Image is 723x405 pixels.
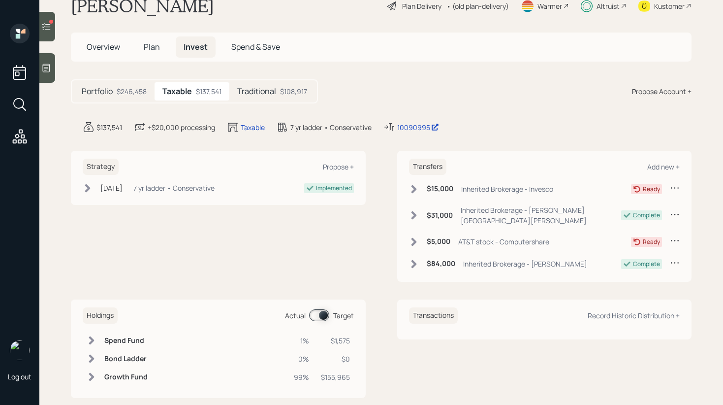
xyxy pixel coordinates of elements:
div: Inherited Brokerage - Invesco [461,184,553,194]
div: Warmer [537,1,562,11]
h6: Strategy [83,159,119,175]
div: 7 yr ladder • Conservative [290,122,372,133]
div: Record Historic Distribution + [588,311,680,320]
span: Overview [87,41,120,52]
div: Complete [633,260,660,269]
div: Log out [8,372,31,381]
div: Inherited Brokerage - [PERSON_NAME] [463,259,587,269]
div: $0 [321,354,350,364]
h5: Traditional [237,87,276,96]
div: Plan Delivery [402,1,441,11]
div: Implemented [316,184,352,193]
div: Ready [643,185,660,194]
h6: $31,000 [427,211,453,220]
h6: Spend Fund [104,337,148,345]
div: $108,917 [280,86,307,97]
h6: Holdings [83,307,118,324]
div: $137,541 [196,86,221,97]
h6: $15,000 [427,185,453,193]
div: Add new + [647,162,680,171]
span: Invest [184,41,208,52]
div: AT&T stock - Computershare [458,236,549,247]
h6: $84,000 [427,260,455,268]
span: Plan [144,41,160,52]
div: • (old plan-delivery) [446,1,509,11]
div: 0% [294,354,309,364]
div: $1,575 [321,336,350,346]
div: Kustomer [654,1,685,11]
h6: $5,000 [427,237,450,246]
h6: Growth Fund [104,373,148,381]
div: $246,458 [117,86,147,97]
div: Inherited Brokerage - [PERSON_NAME][GEOGRAPHIC_DATA][PERSON_NAME] [461,205,622,226]
div: Propose + [323,162,354,171]
div: $137,541 [96,122,122,133]
div: $155,965 [321,372,350,382]
h6: Transfers [409,159,446,175]
img: retirable_logo.png [10,340,30,360]
div: +$20,000 processing [148,122,215,133]
div: Actual [285,310,306,321]
div: Taxable [241,122,265,133]
div: Complete [633,211,660,220]
h5: Portfolio [82,87,113,96]
div: Propose Account + [632,86,692,97]
span: Spend & Save [231,41,280,52]
div: Target [333,310,354,321]
div: 1% [294,336,309,346]
div: 7 yr ladder • Conservative [133,183,215,193]
h6: Bond Ladder [104,355,148,363]
div: 99% [294,372,309,382]
h6: Transactions [409,307,458,324]
h5: Taxable [162,87,192,96]
div: 10090995 [397,122,439,133]
div: Ready [643,237,660,246]
div: [DATE] [100,183,123,193]
div: Altruist [597,1,620,11]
